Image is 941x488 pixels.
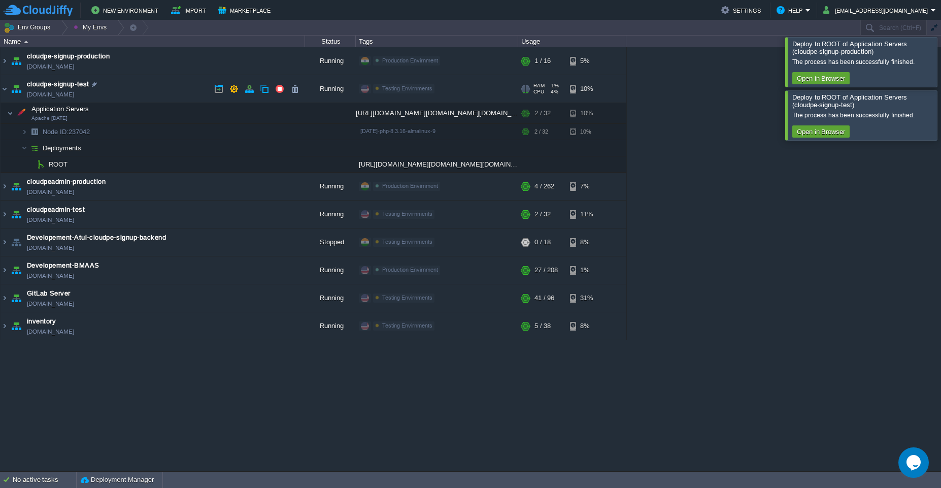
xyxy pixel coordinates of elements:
[13,472,76,488] div: No active tasks
[898,447,931,478] iframe: chat widget
[27,288,71,299] span: GitLab Server
[9,312,23,340] img: AMDAwAAAACH5BAEAAAAALAAAAAABAAEAAAICRAEAOw==
[305,75,356,103] div: Running
[534,284,554,312] div: 41 / 96
[305,284,356,312] div: Running
[9,284,23,312] img: AMDAwAAAACH5BAEAAAAALAAAAAABAAEAAAICRAEAOw==
[305,201,356,228] div: Running
[21,124,27,140] img: AMDAwAAAACH5BAEAAAAALAAAAAABAAEAAAICRAEAOw==
[27,79,89,89] a: cloudpe-signup-test
[382,239,432,245] span: Testing Envirnments
[27,51,110,61] a: cloudpe-signup-production
[30,105,90,113] span: Application Servers
[1,75,9,103] img: AMDAwAAAACH5BAEAAAAALAAAAAABAAEAAAICRAEAOw==
[27,215,74,225] a: [DOMAIN_NAME]
[382,295,432,301] span: Testing Envirnments
[792,93,907,109] span: Deploy to ROOT of Application Servers (cloudpe-signup-test)
[533,83,545,89] span: RAM
[9,201,23,228] img: AMDAwAAAACH5BAEAAAAALAAAAAABAAEAAAICRAEAOw==
[1,284,9,312] img: AMDAwAAAACH5BAEAAAAALAAAAAABAAEAAAICRAEAOw==
[4,4,73,17] img: CloudJiffy
[81,475,154,485] button: Deployment Manager
[9,256,23,284] img: AMDAwAAAACH5BAEAAAAALAAAAAABAAEAAAICRAEAOw==
[27,205,85,215] a: cloudpeadmin-test
[9,229,23,256] img: AMDAwAAAACH5BAEAAAAALAAAAAABAAEAAAICRAEAOw==
[91,4,161,16] button: New Environment
[534,103,551,123] div: 2 / 32
[14,103,28,123] img: AMDAwAAAACH5BAEAAAAALAAAAAABAAEAAAICRAEAOw==
[519,36,626,47] div: Usage
[305,229,356,256] div: Stopped
[27,61,74,72] a: [DOMAIN_NAME]
[360,128,435,134] span: [DATE]-php-8.3.16-almalinux-9
[382,322,432,329] span: Testing Envirnments
[1,229,9,256] img: AMDAwAAAACH5BAEAAAAALAAAAAABAAEAAAICRAEAOw==
[48,160,69,169] a: ROOT
[27,89,74,100] a: [DOMAIN_NAME]
[792,58,934,66] div: The process has been successfully finished.
[27,316,56,327] a: inventory
[382,211,432,217] span: Testing Envirnments
[1,173,9,200] img: AMDAwAAAACH5BAEAAAAALAAAAAABAAEAAAICRAEAOw==
[7,103,13,123] img: AMDAwAAAACH5BAEAAAAALAAAAAABAAEAAAICRAEAOw==
[27,271,74,281] a: [DOMAIN_NAME]
[792,40,907,55] span: Deploy to ROOT of Application Servers (cloudpe-signup-production)
[171,4,209,16] button: Import
[27,261,99,271] a: Developement-BMAAS
[27,124,42,140] img: AMDAwAAAACH5BAEAAAAALAAAAAABAAEAAAICRAEAOw==
[30,105,90,113] a: Application ServersApache [DATE]
[570,47,603,75] div: 5%
[534,173,554,200] div: 4 / 262
[534,124,548,140] div: 2 / 32
[74,20,110,35] button: My Envs
[21,140,27,156] img: AMDAwAAAACH5BAEAAAAALAAAAAABAAEAAAICRAEAOw==
[534,229,551,256] div: 0 / 18
[570,173,603,200] div: 7%
[534,47,551,75] div: 1 / 16
[382,57,438,63] span: Production Envirnment
[570,124,603,140] div: 10%
[33,156,48,172] img: AMDAwAAAACH5BAEAAAAALAAAAAABAAEAAAICRAEAOw==
[27,299,74,309] a: [DOMAIN_NAME]
[42,127,91,136] span: 237042
[382,183,438,189] span: Production Envirnment
[1,36,305,47] div: Name
[27,243,74,253] a: [DOMAIN_NAME]
[1,47,9,75] img: AMDAwAAAACH5BAEAAAAALAAAAAABAAEAAAICRAEAOw==
[356,36,518,47] div: Tags
[570,256,603,284] div: 1%
[9,75,23,103] img: AMDAwAAAACH5BAEAAAAALAAAAAABAAEAAAICRAEAOw==
[777,4,805,16] button: Help
[27,187,74,197] a: [DOMAIN_NAME]
[356,156,518,172] div: [URL][DOMAIN_NAME][DOMAIN_NAME][DOMAIN_NAME]
[27,233,166,243] a: Developement-Atul-cloudpe-signup-backend
[570,75,603,103] div: 10%
[1,201,9,228] img: AMDAwAAAACH5BAEAAAAALAAAAAABAAEAAAICRAEAOw==
[570,229,603,256] div: 8%
[570,312,603,340] div: 8%
[794,74,848,83] button: Open in Browser
[4,20,54,35] button: Env Groups
[794,127,848,136] button: Open in Browser
[534,201,551,228] div: 2 / 32
[9,47,23,75] img: AMDAwAAAACH5BAEAAAAALAAAAAABAAEAAAICRAEAOw==
[570,103,603,123] div: 10%
[24,41,28,43] img: AMDAwAAAACH5BAEAAAAALAAAAAABAAEAAAICRAEAOw==
[27,177,106,187] a: cloudpeadmin-production
[570,284,603,312] div: 31%
[218,4,274,16] button: Marketplace
[42,127,91,136] a: Node ID:237042
[305,312,356,340] div: Running
[31,115,68,121] span: Apache [DATE]
[823,4,931,16] button: [EMAIL_ADDRESS][DOMAIN_NAME]
[306,36,355,47] div: Status
[1,312,9,340] img: AMDAwAAAACH5BAEAAAAALAAAAAABAAEAAAICRAEAOw==
[382,85,432,91] span: Testing Envirnments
